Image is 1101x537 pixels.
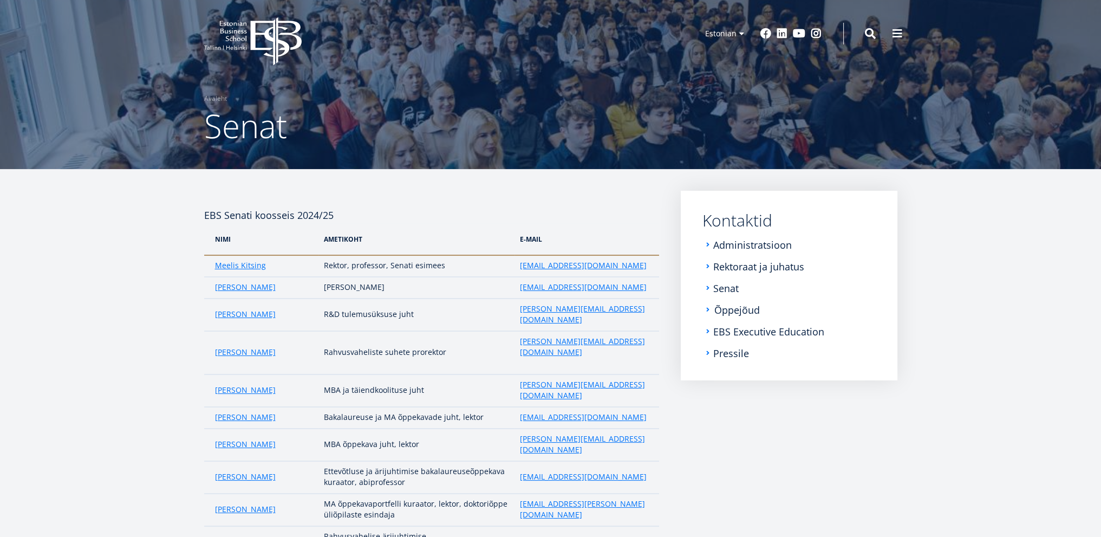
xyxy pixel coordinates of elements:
td: [PERSON_NAME] [318,277,514,299]
a: [PERSON_NAME][EMAIL_ADDRESS][DOMAIN_NAME] [520,303,648,325]
td: Bakalaureuse ja MA õppekavade juht, lektor [318,407,514,429]
a: Administratsioon [713,240,792,250]
a: [PERSON_NAME] [215,471,276,482]
a: [EMAIL_ADDRESS][PERSON_NAME][DOMAIN_NAME] [520,499,648,520]
span: Senat [204,103,287,148]
a: [PERSON_NAME][EMAIL_ADDRESS][DOMAIN_NAME] [520,336,648,358]
a: [EMAIL_ADDRESS][DOMAIN_NAME] [520,260,647,271]
a: [PERSON_NAME] [215,282,276,293]
a: [PERSON_NAME] [215,347,276,358]
a: [EMAIL_ADDRESS][DOMAIN_NAME] [520,471,647,482]
a: [PERSON_NAME] [215,412,276,423]
td: MA õppekavaportfelli kuraator, lektor, doktoriõppe üliõpilaste esindaja [318,494,514,526]
th: AMetikoht [318,223,514,255]
a: [EMAIL_ADDRESS][DOMAIN_NAME] [520,412,647,423]
a: Pressile [713,348,749,359]
a: [PERSON_NAME][EMAIL_ADDRESS][DOMAIN_NAME] [520,434,648,455]
td: Rektor, professor, Senati esimees [318,255,514,277]
td: Rahvusvaheliste suhete prorektor [318,331,514,374]
a: Youtube [793,28,805,39]
a: Avaleht [204,93,227,104]
td: Ettevõtluse ja ärijuhtimise bakalaureuseõppekava kuraator, abiprofessor [318,461,514,494]
a: [PERSON_NAME] [215,385,276,396]
a: Rektoraat ja juhatus [713,261,804,272]
a: Instagram [811,28,822,39]
td: MBA õppekava juht, lektor [318,429,514,461]
a: Kontaktid [702,212,876,229]
a: Õppejõud [714,305,760,315]
td: MBA ja täiendkoolituse juht [318,374,514,407]
h4: EBS Senati koosseis 2024/25 [204,191,659,223]
a: [PERSON_NAME][EMAIL_ADDRESS][DOMAIN_NAME] [520,379,648,401]
th: e-Mail [514,223,659,255]
a: Linkedin [777,28,787,39]
a: [PERSON_NAME] [215,504,276,515]
a: [PERSON_NAME] [215,309,276,320]
a: [PERSON_NAME] [215,439,276,450]
th: NIMI [204,223,318,255]
a: Facebook [760,28,771,39]
a: [EMAIL_ADDRESS][DOMAIN_NAME] [520,282,647,293]
a: Senat [713,283,739,294]
a: Meelis Kitsing [215,260,266,271]
a: EBS Executive Education [713,326,824,337]
td: R&D tulemusüksuse juht [318,299,514,331]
